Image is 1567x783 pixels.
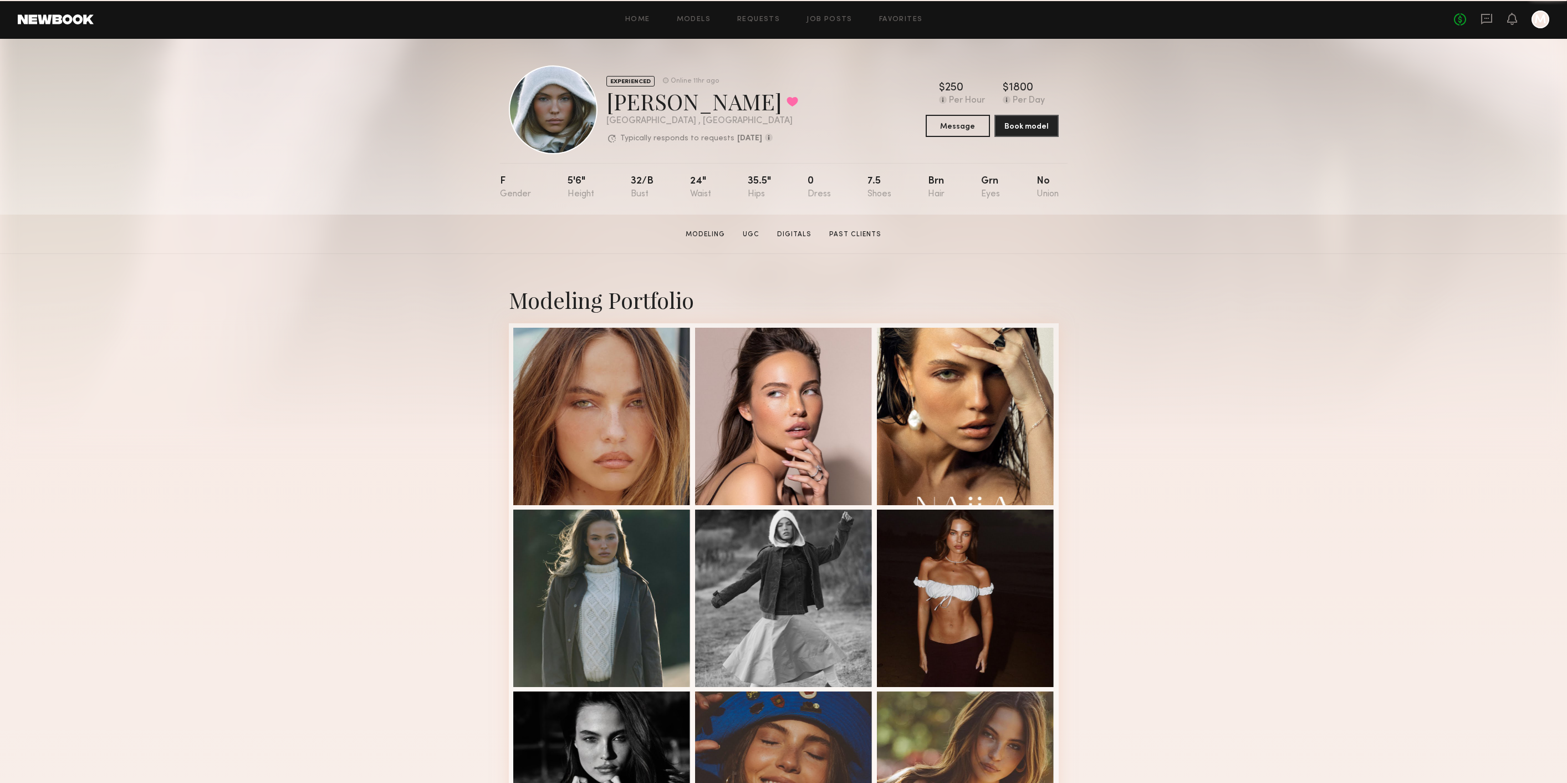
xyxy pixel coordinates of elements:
div: 32/b [631,176,654,199]
a: Requests [737,16,780,23]
a: UGC [738,230,764,240]
button: Book model [994,115,1059,137]
button: Message [926,115,990,137]
div: 24" [690,176,711,199]
div: $ [939,83,945,94]
div: Brn [928,176,945,199]
p: Typically responds to requests [620,135,734,143]
div: F [500,176,531,199]
div: EXPERIENCED [606,76,655,87]
div: Modeling Portfolio [509,285,1059,314]
div: [GEOGRAPHIC_DATA] , [GEOGRAPHIC_DATA] [606,116,798,126]
a: Digitals [773,230,816,240]
div: [PERSON_NAME] [606,87,798,116]
div: 250 [945,83,963,94]
div: 0 [808,176,831,199]
div: Per Day [1013,96,1045,106]
div: Online 11hr ago [671,78,719,85]
div: 35.5" [748,176,771,199]
a: Modeling [681,230,729,240]
a: M [1532,11,1549,28]
div: Per Hour [949,96,985,106]
a: Past Clients [825,230,886,240]
div: 5'6" [568,176,594,199]
a: Models [677,16,711,23]
a: Home [625,16,650,23]
div: 1800 [1009,83,1033,94]
a: Favorites [879,16,923,23]
b: [DATE] [737,135,762,143]
div: Grn [981,176,1000,199]
a: Job Posts [807,16,853,23]
div: No [1037,176,1059,199]
div: 7.5 [867,176,891,199]
div: $ [1003,83,1009,94]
